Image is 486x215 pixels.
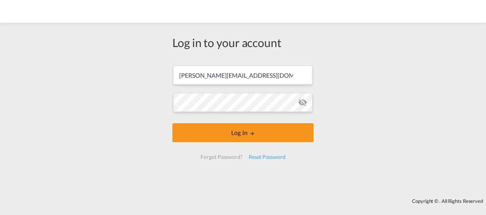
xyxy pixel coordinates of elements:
[197,150,245,164] div: Forgot Password?
[172,35,314,50] div: Log in to your account
[298,98,307,107] md-icon: icon-eye-off
[172,123,314,142] button: LOGIN
[173,66,312,85] input: Enter email/phone number
[246,150,289,164] div: Reset Password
